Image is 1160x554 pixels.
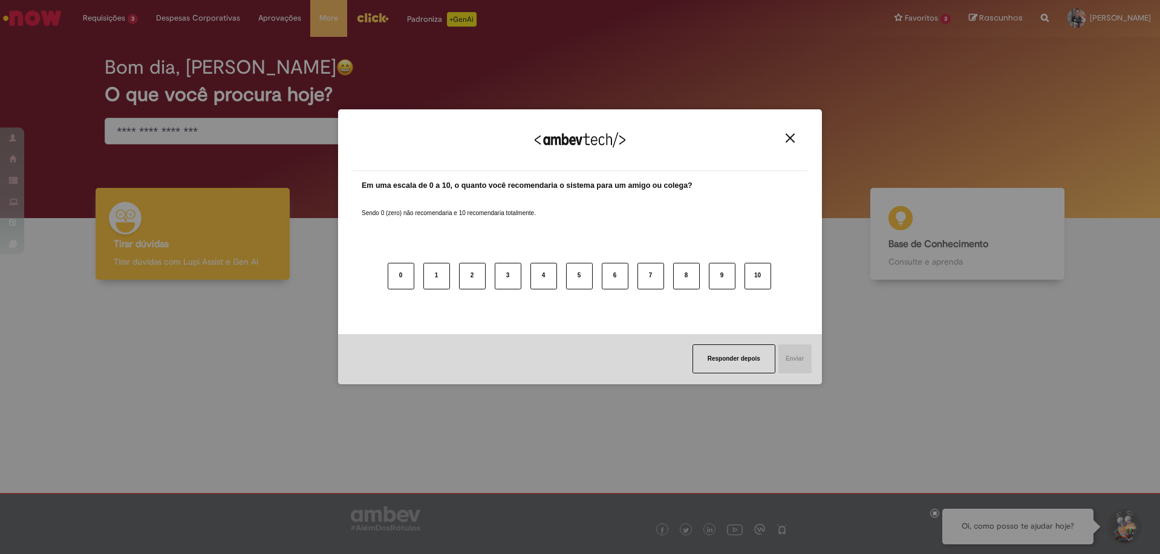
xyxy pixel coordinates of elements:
button: 9 [709,263,735,289]
button: 1 [423,263,450,289]
img: Logo Ambevtech [535,132,625,147]
button: Close [782,133,798,143]
button: Responder depois [692,344,775,373]
button: 8 [673,263,700,289]
img: Close [786,134,795,143]
label: Em uma escala de 0 a 10, o quanto você recomendaria o sistema para um amigo ou colega? [362,180,692,192]
button: 3 [495,263,521,289]
button: 4 [530,263,557,289]
label: Sendo 0 (zero) não recomendaria e 10 recomendaria totalmente. [362,195,536,217]
button: 6 [602,263,628,289]
button: 2 [459,263,486,289]
button: 7 [637,263,664,289]
button: 10 [745,263,771,289]
button: 5 [566,263,593,289]
button: 0 [388,263,414,289]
